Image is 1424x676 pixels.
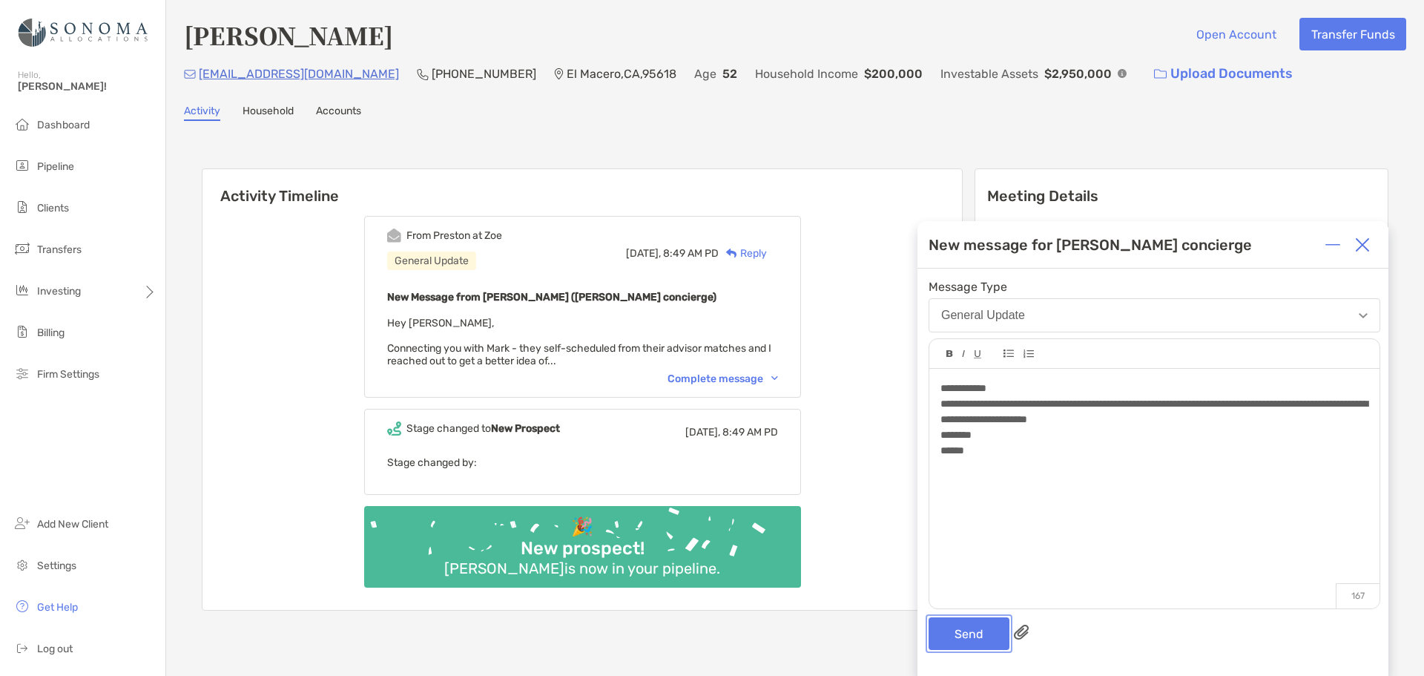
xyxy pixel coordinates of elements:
div: Reply [719,246,767,261]
span: Settings [37,559,76,572]
span: Firm Settings [37,368,99,381]
span: 8:49 AM PD [663,247,719,260]
p: 52 [722,65,737,83]
img: settings icon [13,556,31,574]
span: Transfers [37,243,82,256]
img: Zoe Logo [18,6,148,59]
img: paperclip attachments [1014,625,1029,640]
a: Accounts [316,105,361,121]
img: Editor control icon [946,350,953,358]
img: get-help icon [13,597,31,615]
img: Reply icon [726,249,737,258]
b: New Message from [PERSON_NAME] ([PERSON_NAME] concierge) [387,291,716,303]
img: Location Icon [554,68,564,80]
p: Stage changed by: [387,453,778,472]
p: Meeting Details [987,187,1376,206]
h6: Activity Timeline [202,169,962,205]
span: Log out [37,643,73,655]
span: 8:49 AM PD [722,426,778,439]
img: Expand or collapse [1325,237,1340,252]
p: $2,950,000 [1044,65,1112,83]
img: clients icon [13,198,31,216]
a: Activity [184,105,220,121]
p: El Macero , CA , 95618 [567,65,676,83]
button: Open Account [1184,18,1288,50]
img: firm-settings icon [13,364,31,382]
div: General Update [941,309,1025,322]
span: Clients [37,202,69,214]
img: dashboard icon [13,115,31,133]
div: New prospect! [515,538,650,559]
img: logout icon [13,639,31,657]
img: Event icon [387,229,401,243]
img: Email Icon [184,70,196,79]
img: Event icon [387,421,401,436]
img: Close [1355,237,1370,252]
div: Complete message [667,373,778,385]
img: Editor control icon [1003,350,1014,358]
div: From Preston at Zoe [406,229,502,242]
img: Phone Icon [417,68,429,80]
img: billing icon [13,323,31,341]
img: add_new_client icon [13,514,31,532]
span: Add New Client [37,518,108,531]
button: Transfer Funds [1299,18,1406,50]
span: Hey [PERSON_NAME], Connecting you with Mark - they self-scheduled from their advisor matches and ... [387,317,771,367]
span: [DATE], [685,426,720,439]
p: 167 [1336,583,1379,608]
div: New message for [PERSON_NAME] concierge [929,236,1252,254]
button: General Update [929,298,1380,332]
span: Billing [37,326,65,339]
a: Household [243,105,294,121]
span: [PERSON_NAME]! [18,80,156,93]
div: General Update [387,252,476,270]
a: Upload Documents [1144,58,1302,90]
h4: [PERSON_NAME] [184,18,393,52]
span: Dashboard [37,119,90,131]
span: Pipeline [37,160,74,173]
span: Get Help [37,601,78,614]
img: pipeline icon [13,157,31,174]
img: Chevron icon [771,376,778,381]
div: Stage changed to [406,422,560,435]
img: Editor control icon [962,350,965,358]
img: Editor control icon [974,350,981,358]
div: [PERSON_NAME] is now in your pipeline. [438,559,726,577]
span: Investing [37,285,81,298]
span: Message Type [929,280,1380,294]
span: [DATE], [626,247,661,260]
p: Household Income [755,65,858,83]
p: [PHONE_NUMBER] [432,65,536,83]
p: [EMAIL_ADDRESS][DOMAIN_NAME] [199,65,399,83]
p: Investable Assets [940,65,1038,83]
button: Send [929,617,1009,650]
img: Info Icon [1118,69,1127,78]
div: 🎉 [565,516,599,538]
img: transfers icon [13,240,31,257]
p: $200,000 [864,65,923,83]
p: Age [694,65,716,83]
img: Confetti [364,506,801,575]
b: New Prospect [491,422,560,435]
img: investing icon [13,281,31,299]
img: Editor control icon [1023,350,1034,358]
img: button icon [1154,69,1167,79]
img: Open dropdown arrow [1359,313,1368,318]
